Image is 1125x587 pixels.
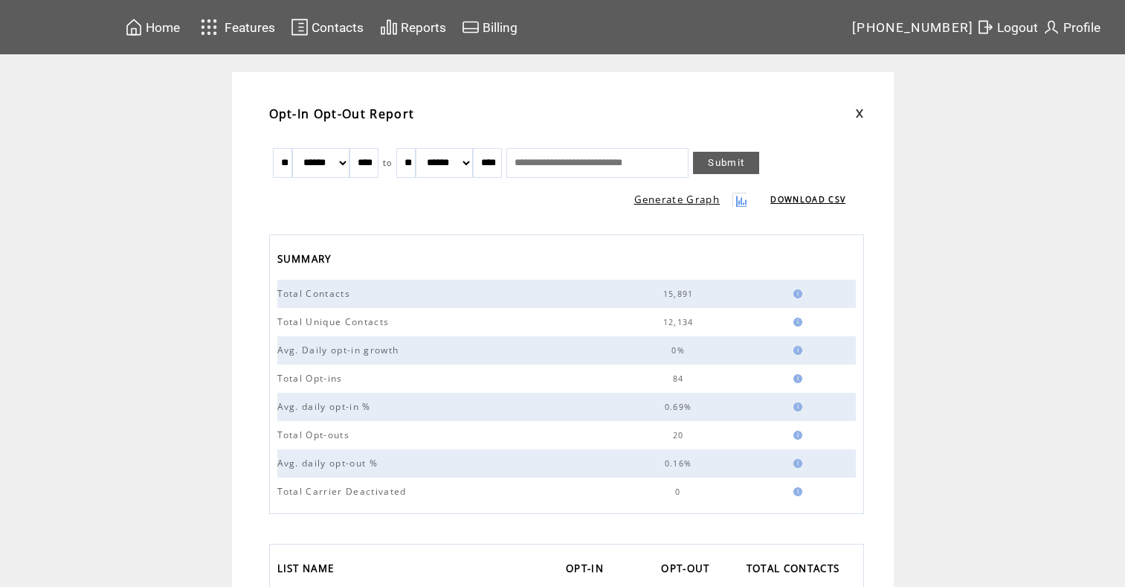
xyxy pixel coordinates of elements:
span: Opt-In Opt-Out Report [269,106,415,122]
img: help.gif [789,431,802,440]
span: Total Opt-ins [277,372,346,385]
a: Home [123,16,182,39]
a: Contacts [288,16,366,39]
a: Billing [460,16,520,39]
span: to [383,158,393,168]
span: Profile [1063,20,1100,35]
img: help.gif [789,346,802,355]
a: Reports [378,16,448,39]
span: Logout [997,20,1038,35]
img: features.svg [196,15,222,39]
span: Total Carrier Deactivated [277,485,410,498]
span: 15,891 [663,289,697,299]
img: help.gif [789,374,802,383]
span: SUMMARY [277,248,335,273]
span: 0.16% [665,458,696,469]
span: 0 [675,487,684,497]
a: OPT-IN [566,558,611,583]
span: 12,134 [663,317,697,327]
span: OPT-OUT [661,558,713,583]
a: OPT-OUT [661,558,717,583]
span: 0.69% [665,402,696,412]
img: help.gif [789,402,802,411]
img: help.gif [789,459,802,468]
span: Avg. daily opt-out % [277,457,382,469]
a: Logout [974,16,1040,39]
img: home.svg [125,18,143,36]
span: 0% [671,345,689,356]
span: 20 [673,430,688,440]
a: LIST NAME [277,558,342,583]
span: TOTAL CONTACTS [747,558,844,583]
span: Contacts [312,20,364,35]
span: 84 [673,373,688,384]
span: Total Opt-outs [277,429,354,441]
span: LIST NAME [277,558,338,583]
a: Submit [693,152,759,174]
img: creidtcard.svg [462,18,480,36]
a: Generate Graph [634,193,721,206]
img: contacts.svg [291,18,309,36]
span: Total Contacts [277,287,355,300]
span: Avg. Daily opt-in growth [277,344,403,356]
span: Features [225,20,275,35]
span: OPT-IN [566,558,607,583]
a: Profile [1040,16,1103,39]
img: profile.svg [1042,18,1060,36]
img: chart.svg [380,18,398,36]
span: Total Unique Contacts [277,315,393,328]
span: Avg. daily opt-in % [277,400,375,413]
span: Home [146,20,180,35]
a: Features [194,13,278,42]
span: Reports [401,20,446,35]
a: DOWNLOAD CSV [770,194,845,205]
span: [PHONE_NUMBER] [852,20,974,35]
img: help.gif [789,318,802,327]
img: help.gif [789,289,802,298]
span: Billing [483,20,518,35]
img: exit.svg [976,18,994,36]
img: help.gif [789,487,802,496]
a: TOTAL CONTACTS [747,558,848,583]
